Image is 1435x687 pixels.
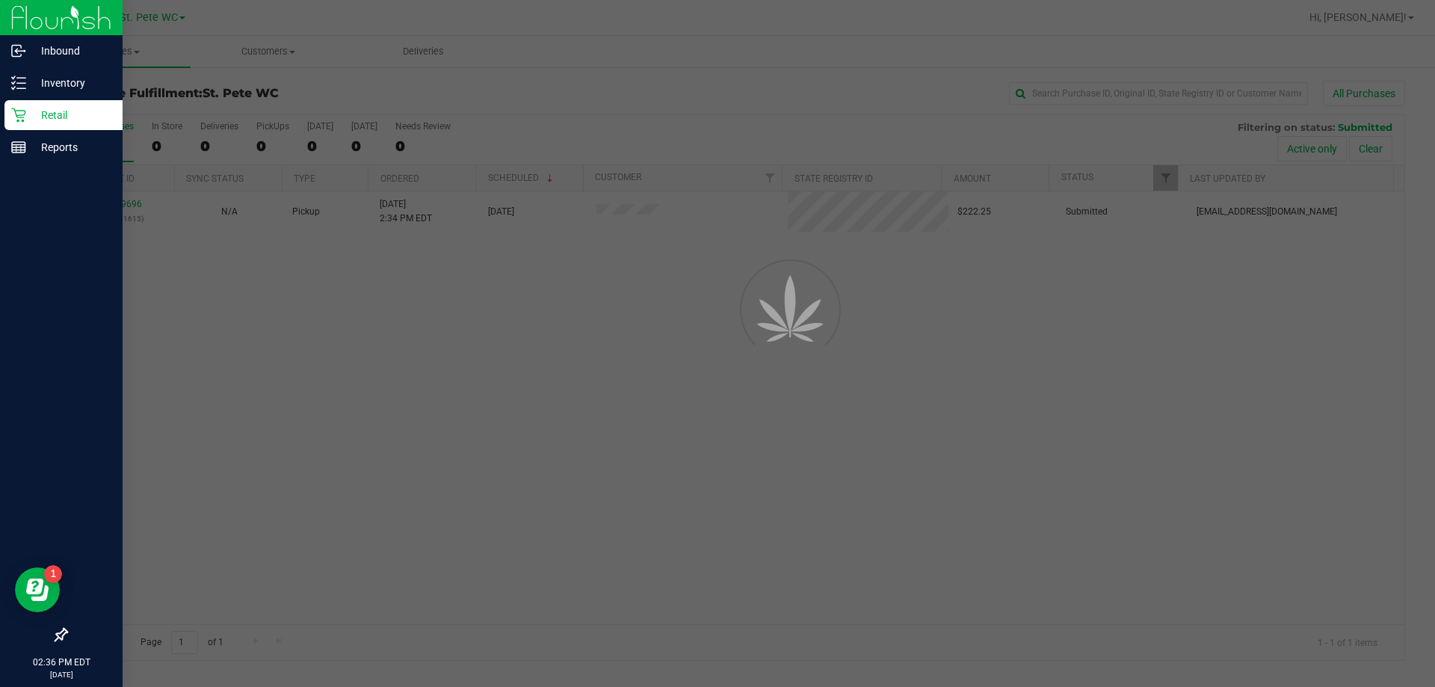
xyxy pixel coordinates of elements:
[11,108,26,123] inline-svg: Retail
[11,140,26,155] inline-svg: Reports
[11,76,26,90] inline-svg: Inventory
[15,567,60,612] iframe: Resource center
[26,106,116,124] p: Retail
[7,656,116,669] p: 02:36 PM EDT
[26,138,116,156] p: Reports
[44,565,62,583] iframe: Resource center unread badge
[11,43,26,58] inline-svg: Inbound
[26,42,116,60] p: Inbound
[26,74,116,92] p: Inventory
[7,669,116,680] p: [DATE]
